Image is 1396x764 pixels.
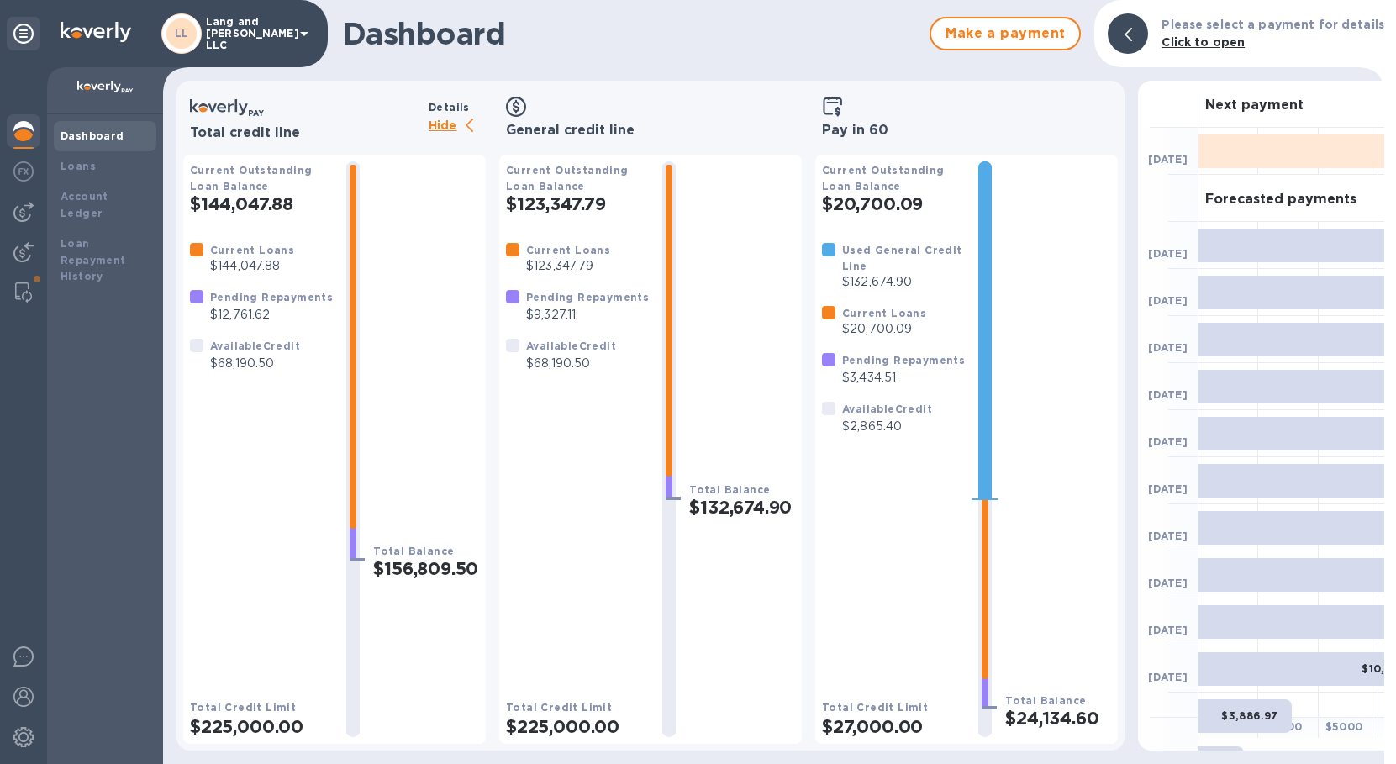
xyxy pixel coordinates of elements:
[526,257,610,275] p: $123,347.79
[526,340,616,352] b: Available Credit
[1148,530,1188,542] b: [DATE]
[1205,97,1304,113] h3: Next payment
[190,164,313,192] b: Current Outstanding Loan Balance
[190,193,333,214] h2: $144,047.88
[1148,153,1188,166] b: [DATE]
[842,369,965,387] p: $3,434.51
[175,27,189,40] b: LL
[1148,294,1188,307] b: [DATE]
[61,129,124,142] b: Dashboard
[506,193,649,214] h2: $123,347.79
[1148,482,1188,495] b: [DATE]
[210,340,300,352] b: Available Credit
[1148,577,1188,589] b: [DATE]
[373,558,479,579] h2: $156,809.50
[210,257,294,275] p: $144,047.88
[13,161,34,182] img: Foreign exchange
[1148,341,1188,354] b: [DATE]
[1005,694,1086,707] b: Total Balance
[1325,720,1363,733] b: $ 5000
[1162,35,1245,49] b: Click to open
[526,306,649,324] p: $9,327.11
[842,320,926,338] p: $20,700.09
[526,244,610,256] b: Current Loans
[61,160,96,172] b: Loans
[61,190,108,219] b: Account Ledger
[343,16,921,51] h1: Dashboard
[61,22,131,42] img: Logo
[1205,192,1356,208] h3: Forecasted payments
[506,164,629,192] b: Current Outstanding Loan Balance
[1148,671,1188,683] b: [DATE]
[190,125,422,141] h3: Total credit line
[190,701,296,714] b: Total Credit Limit
[506,716,649,737] h2: $225,000.00
[373,545,454,557] b: Total Balance
[429,101,470,113] b: Details
[689,483,770,496] b: Total Balance
[210,306,333,324] p: $12,761.62
[526,355,616,372] p: $68,190.50
[506,701,612,714] b: Total Credit Limit
[190,716,333,737] h2: $225,000.00
[1005,708,1111,729] h2: $24,134.60
[506,123,795,139] h3: General credit line
[61,237,126,283] b: Loan Repayment History
[822,193,965,214] h2: $20,700.09
[842,354,965,366] b: Pending Repayments
[842,273,965,291] p: $132,674.90
[206,16,290,51] p: Lang and [PERSON_NAME] LLC
[1148,247,1188,260] b: [DATE]
[210,291,333,303] b: Pending Repayments
[842,418,932,435] p: $2,865.40
[210,355,300,372] p: $68,190.50
[1148,388,1188,401] b: [DATE]
[842,244,962,272] b: Used General Credit Line
[822,716,965,737] h2: $27,000.00
[210,244,294,256] b: Current Loans
[822,123,1111,139] h3: Pay in 60
[1162,18,1384,31] b: Please select a payment for details
[689,497,795,518] h2: $132,674.90
[822,164,945,192] b: Current Outstanding Loan Balance
[1148,624,1188,636] b: [DATE]
[842,403,932,415] b: Available Credit
[945,24,1066,44] span: Make a payment
[1221,709,1278,722] b: $3,886.97
[842,307,926,319] b: Current Loans
[930,17,1081,50] button: Make a payment
[1148,435,1188,448] b: [DATE]
[429,116,486,137] p: Hide
[822,701,928,714] b: Total Credit Limit
[7,17,40,50] div: Unpin categories
[526,291,649,303] b: Pending Repayments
